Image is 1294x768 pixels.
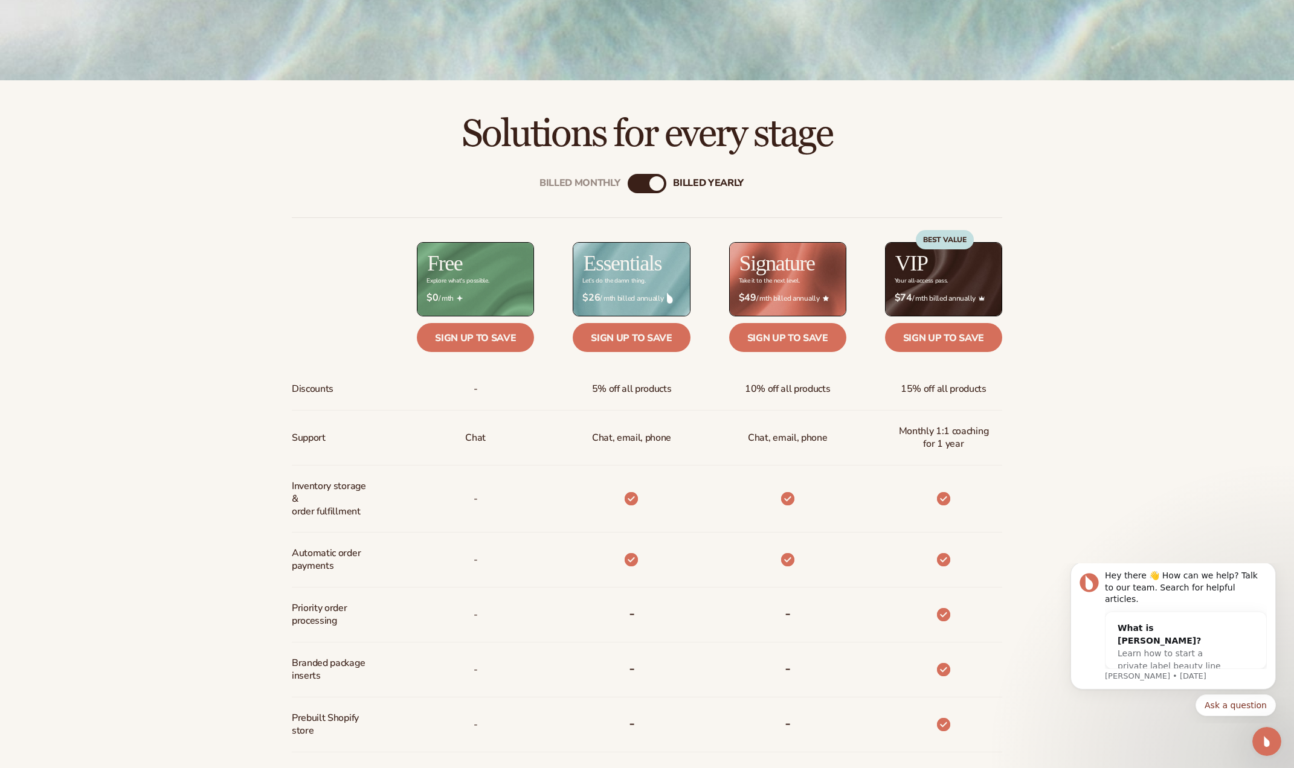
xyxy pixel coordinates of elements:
span: - [474,378,478,400]
img: free_bg.png [417,243,533,316]
b: - [629,714,635,733]
img: Star_6.png [823,295,829,301]
b: - [785,659,791,678]
div: Hey there 👋 How can we help? Talk to our team. Search for helpful articles. [53,7,214,42]
button: Quick reply: Ask a question [143,131,224,153]
span: 5% off all products [592,378,672,400]
img: Essentials_BG_9050f826-5aa9-47d9-a362-757b82c62641.jpg [573,243,689,316]
span: Branded package inserts [292,652,372,687]
span: / mth [427,292,524,304]
h2: Solutions for every stage [34,114,1260,155]
span: Inventory storage & order fulfillment [292,475,372,522]
div: Take it to the next level. [739,278,800,284]
img: Profile image for Lee [27,10,47,29]
strong: $49 [739,292,756,304]
strong: $0 [427,292,438,304]
span: Chat, email, phone [748,427,827,449]
span: 15% off all products [901,378,987,400]
img: drop.png [667,293,673,304]
span: Priority order processing [292,597,372,632]
span: - [474,659,478,681]
span: - [474,604,478,626]
b: - [629,604,635,623]
a: Sign up to save [729,323,846,352]
a: Sign up to save [417,323,534,352]
img: Signature_BG_eeb718c8-65ac-49e3-a4e5-327c6aa73146.jpg [730,243,846,316]
img: VIP_BG_199964bd-3653-43bc-8a67-789d2d7717b9.jpg [886,243,1002,316]
p: Chat, email, phone [592,427,671,449]
img: Free_Icon_bb6e7c7e-73f8-44bd-8ed0-223ea0fc522e.png [457,295,463,301]
span: - [474,549,478,571]
strong: $26 [582,292,600,304]
div: Your all-access pass. [895,278,948,284]
span: Automatic order payments [292,542,372,577]
iframe: Intercom notifications message [1052,563,1294,723]
strong: $74 [895,292,912,304]
span: - [474,714,478,736]
span: Prebuilt Shopify store [292,707,372,742]
div: What is [PERSON_NAME]?Learn how to start a private label beauty line with [PERSON_NAME] [53,49,190,132]
p: Chat [465,427,486,449]
div: Message content [53,7,214,106]
div: Billed Monthly [539,178,620,190]
h2: Essentials [583,252,661,274]
a: Sign up to save [885,323,1002,352]
a: Sign up to save [573,323,690,352]
p: - [474,488,478,510]
span: Discounts [292,378,333,400]
b: - [629,659,635,678]
span: Learn how to start a private label beauty line with [PERSON_NAME] [65,85,169,120]
p: Message from Lee, sent 2w ago [53,107,214,118]
span: / mth billed annually [739,292,837,304]
iframe: Intercom live chat [1252,727,1281,756]
span: Monthly 1:1 coaching for 1 year [895,420,993,455]
h2: Signature [739,252,815,274]
h2: Free [427,252,462,274]
span: / mth billed annually [895,292,993,304]
div: What is [PERSON_NAME]? [65,59,178,84]
h2: VIP [895,252,928,274]
div: Let’s do the damn thing. [582,278,645,284]
div: Quick reply options [18,131,224,153]
div: billed Yearly [673,178,744,190]
b: - [785,604,791,623]
span: 10% off all products [745,378,831,400]
b: - [785,714,791,733]
img: Crown_2d87c031-1b5a-4345-8312-a4356ddcde98.png [979,295,985,301]
span: Support [292,427,326,449]
div: Explore what's possible. [427,278,489,284]
span: / mth billed annually [582,292,680,304]
div: BEST VALUE [916,230,974,249]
